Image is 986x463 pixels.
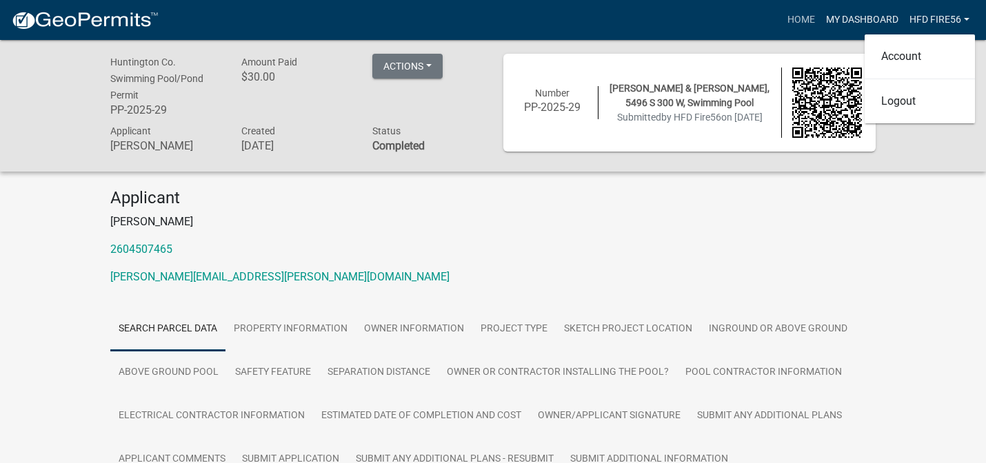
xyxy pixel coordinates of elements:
h6: [PERSON_NAME] [110,139,221,152]
a: Search Parcel Data [110,307,225,351]
strong: Completed [372,139,425,152]
a: Owner or Contractor Installing the Pool? [439,351,677,395]
a: Owner Information [356,307,472,351]
span: by HFD Fire56 [661,112,721,123]
span: Status [372,125,401,136]
a: Property Information [225,307,356,351]
a: Safety Feature [227,351,319,395]
a: My Dashboard [821,7,904,33]
span: Number [535,88,570,99]
a: Pool Contractor Information [677,351,850,395]
a: Separation Distance [319,351,439,395]
span: Submitted on [DATE] [617,112,763,123]
a: Submit Any Additional Plans [689,394,850,438]
span: Created [241,125,275,136]
a: Above Ground Pool [110,351,227,395]
button: Actions [372,54,443,79]
a: HFD Fire56 [904,7,975,33]
span: [PERSON_NAME] & [PERSON_NAME], 5496 S 300 W, Swimming Pool [610,83,769,108]
h4: Applicant [110,188,876,208]
a: Electrical Contractor Information [110,394,313,438]
a: Inground or Above Ground [701,307,856,351]
a: Logout [865,85,975,118]
span: Huntington Co. Swimming Pool/Pond Permit [110,56,203,101]
a: Owner/Applicant Signature [530,394,689,438]
h6: [DATE] [241,139,352,152]
div: HFD Fire56 [865,34,975,123]
span: Applicant [110,125,151,136]
h6: $30.00 [241,70,352,83]
p: [PERSON_NAME] [110,214,876,230]
a: [PERSON_NAME][EMAIL_ADDRESS][PERSON_NAME][DOMAIN_NAME] [110,270,450,283]
a: Estimated Date of Completion and Cost [313,394,530,438]
h6: PP-2025-29 [517,101,587,114]
a: Project Type [472,307,556,351]
span: Amount Paid [241,56,297,68]
a: Sketch Project Location [556,307,701,351]
a: Home [782,7,821,33]
a: Account [865,40,975,73]
img: QR code [792,68,863,138]
a: 2604507465 [110,243,172,256]
h6: PP-2025-29 [110,103,221,116]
